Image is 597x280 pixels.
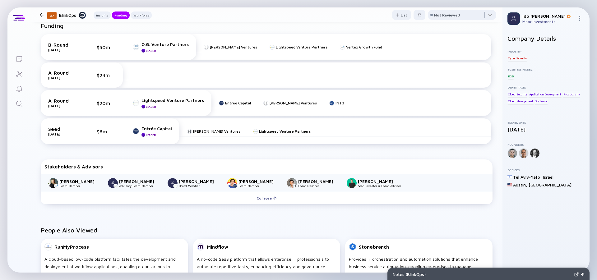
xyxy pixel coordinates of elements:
img: Tal Morgenstern picture [168,178,178,188]
div: [PERSON_NAME] Ventures [270,101,317,105]
a: Entrée Capital [219,101,251,105]
div: [DATE] [48,103,79,108]
div: Ido [PERSON_NAME] [522,13,575,19]
div: Insights [94,12,111,18]
div: A-Round [48,70,79,76]
div: A-Round [48,98,79,103]
div: [PERSON_NAME] [179,179,220,184]
button: Workforce [131,11,152,19]
a: Reminders [7,81,31,96]
img: Profile Picture [507,12,520,25]
div: [PERSON_NAME] [119,179,160,184]
div: $6m [97,129,115,134]
div: Board Member [238,184,280,188]
div: RunMyProcess [54,244,89,250]
div: $24m [97,72,115,78]
div: Leader [146,105,156,108]
a: Investor Map [7,66,31,81]
div: [DATE] [48,132,79,136]
button: Insights [94,11,111,19]
img: Israel Flag [507,175,512,179]
h2: Company Details [507,35,585,42]
div: INT3 [336,101,344,105]
div: Established [507,121,585,124]
a: O.G. Venture PartnersLeader [133,42,189,53]
div: Stonebranch [359,244,389,250]
div: $50m [97,44,115,50]
div: Board Member [179,184,220,188]
img: Ariel Maislos picture [347,178,357,188]
a: [PERSON_NAME] Ventures [263,101,317,105]
div: Founders [507,143,585,146]
div: Cloud Security [507,91,528,97]
a: Lightspeed Venture Partners [253,129,311,134]
div: Austin , [513,182,527,187]
img: Tami Bronner picture [48,178,58,188]
div: [GEOGRAPHIC_DATA] [529,182,572,187]
div: Cyber Security [507,55,527,61]
div: [PERSON_NAME] [59,179,100,184]
div: $20m [97,100,115,106]
a: [PERSON_NAME] Ventures [187,129,240,134]
div: BlinkOps [59,11,86,19]
div: Collapse [253,193,280,203]
div: Entrée Capital [141,126,172,131]
img: Menu [577,16,582,21]
div: Board Member [59,184,100,188]
a: Search [7,96,31,111]
div: [PERSON_NAME] Ventures [210,45,257,49]
div: [PERSON_NAME] [298,179,339,184]
div: [PERSON_NAME] [238,179,280,184]
div: Funding [112,12,130,18]
div: O.G. Venture Partners [141,42,189,47]
div: [DATE] [507,126,585,133]
img: United States Flag [507,182,512,187]
h2: Funding [41,22,64,29]
div: Entrée Capital [225,101,251,105]
div: Leader [146,133,156,137]
button: Collapse [41,192,493,204]
div: Application Development [529,91,562,97]
a: Entrée CapitalLeader [133,126,172,137]
div: Leader [146,49,156,53]
div: Offices [507,168,585,172]
div: Seed Investor & Board Advisor [358,184,401,188]
h2: People Also Viewed [41,227,493,234]
div: Maor Investments [522,19,575,24]
button: List [392,10,411,20]
div: [PERSON_NAME] [358,179,399,184]
a: Vertex Growth Fund [340,45,382,49]
div: Seed [48,126,79,132]
div: Notes ( BlinkOps ) [393,272,572,277]
div: Lightspeed Venture Partners [141,98,204,103]
button: Funding [112,11,130,19]
div: B-Round [48,42,79,48]
div: Business Model [507,67,585,71]
div: Cloud Management [507,98,534,104]
div: Lightspeed Venture Partners [259,129,311,134]
div: Other Tags [507,85,585,89]
img: Tal Arad picture [108,178,118,188]
a: Lightspeed Venture PartnersLeader [133,98,204,108]
img: Open Notes [581,273,584,276]
a: [PERSON_NAME] Ventures [204,45,257,49]
div: [DATE] [48,48,79,52]
div: Vertex Growth Fund [346,45,382,49]
a: Lightspeed Venture Partners [270,45,327,49]
div: Workforce [131,12,152,18]
img: Expand Notes [574,272,579,277]
div: Tel Aviv-Yafo , [513,174,542,180]
div: [DATE] [48,76,79,80]
div: 37 [47,12,57,19]
div: Not Reviewed [434,13,460,17]
div: Stakeholders & Advisors [44,164,489,169]
div: Software [535,98,548,104]
div: [PERSON_NAME] Ventures [193,129,240,134]
div: Advisory Board Member [119,184,160,188]
a: INT3 [329,101,344,105]
a: Lists [7,51,31,66]
img: Pavel Livshiz picture [287,178,297,188]
div: Mindflow [207,244,228,250]
div: Industry [507,49,585,53]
